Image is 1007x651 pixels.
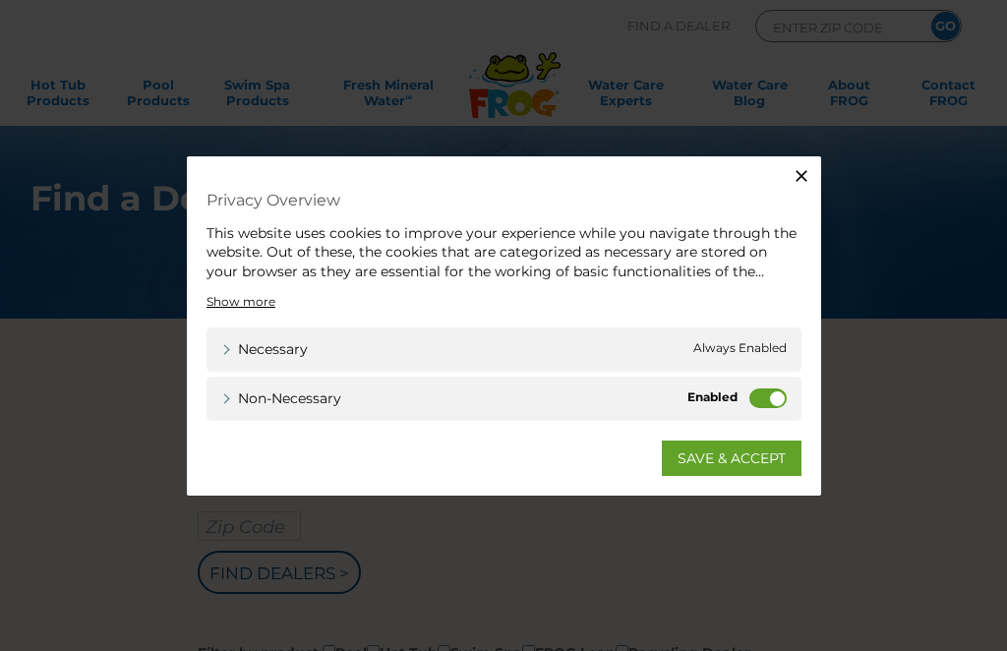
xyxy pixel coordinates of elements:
[207,185,801,213] h4: Privacy Overview
[221,339,308,360] a: Necessary
[207,293,275,311] a: Show more
[221,388,341,409] a: Non-necessary
[207,223,801,281] div: This website uses cookies to improve your experience while you navigate through the website. Out ...
[662,441,801,476] a: SAVE & ACCEPT
[693,339,787,360] span: Always Enabled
